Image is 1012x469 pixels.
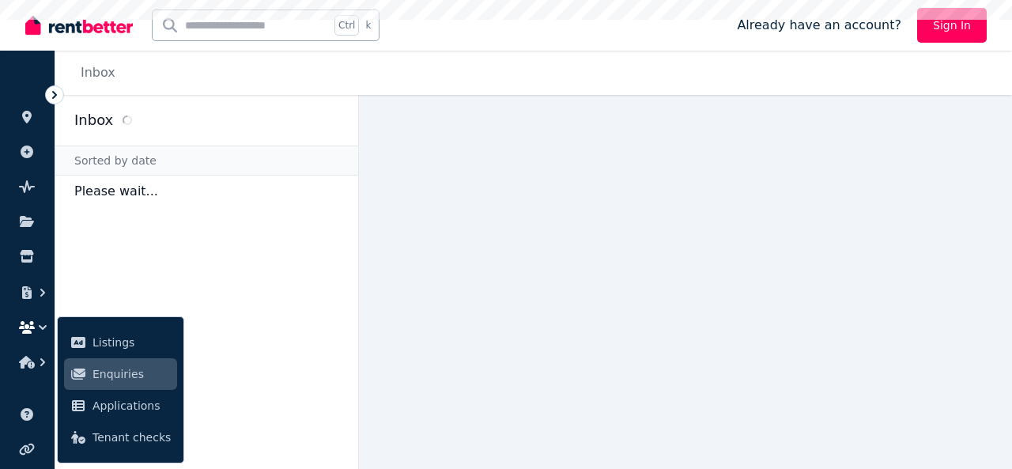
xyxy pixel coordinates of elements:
[917,8,987,43] a: Sign In
[737,16,901,35] span: Already have an account?
[55,51,134,95] nav: Breadcrumb
[55,146,358,176] div: Sorted by date
[93,428,171,447] span: Tenant checks
[334,15,359,36] span: Ctrl
[55,176,358,207] p: Please wait...
[64,390,177,422] a: Applications
[64,358,177,390] a: Enquiries
[81,65,115,80] a: Inbox
[93,333,171,352] span: Listings
[93,365,171,384] span: Enquiries
[365,19,371,32] span: k
[93,396,171,415] span: Applications
[64,422,177,453] a: Tenant checks
[64,327,177,358] a: Listings
[74,109,113,131] h2: Inbox
[25,13,133,37] img: RentBetter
